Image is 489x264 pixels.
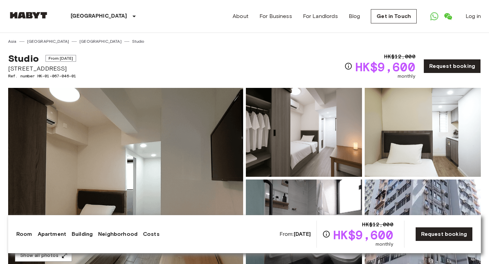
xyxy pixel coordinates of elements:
[294,231,311,237] b: [DATE]
[466,12,481,20] a: Log in
[8,38,17,44] a: Asia
[233,12,249,20] a: About
[365,88,481,177] img: Picture of unit HK-01-067-046-01
[246,88,362,177] img: Picture of unit HK-01-067-046-01
[344,62,352,70] svg: Check cost overview for full price breakdown. Please note that discounts apply to new joiners onl...
[72,230,93,238] a: Building
[428,10,441,23] a: Open WhatsApp
[384,53,415,61] span: HK$12,000
[46,55,76,62] span: From [DATE]
[15,249,72,262] button: Show all photos
[423,59,481,73] a: Request booking
[132,38,144,44] a: Studio
[98,230,138,238] a: Neighborhood
[333,229,393,241] span: HK$9,600
[322,230,330,238] svg: Check cost overview for full price breakdown. Please note that discounts apply to new joiners onl...
[71,12,127,20] p: [GEOGRAPHIC_DATA]
[38,230,66,238] a: Apartment
[27,38,69,44] a: [GEOGRAPHIC_DATA]
[303,12,338,20] a: For Landlords
[371,9,417,23] a: Get in Touch
[259,12,292,20] a: For Business
[8,12,49,19] img: Habyt
[143,230,160,238] a: Costs
[415,227,473,241] a: Request booking
[376,241,393,248] span: monthly
[16,230,32,238] a: Room
[79,38,122,44] a: [GEOGRAPHIC_DATA]
[8,64,76,73] span: [STREET_ADDRESS]
[279,230,311,238] span: From:
[362,221,393,229] span: HK$12,000
[398,73,415,80] span: monthly
[441,10,455,23] a: Open WeChat
[349,12,360,20] a: Blog
[8,73,76,79] span: Ref. number HK-01-067-046-01
[355,61,415,73] span: HK$9,600
[8,53,39,64] span: Studio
